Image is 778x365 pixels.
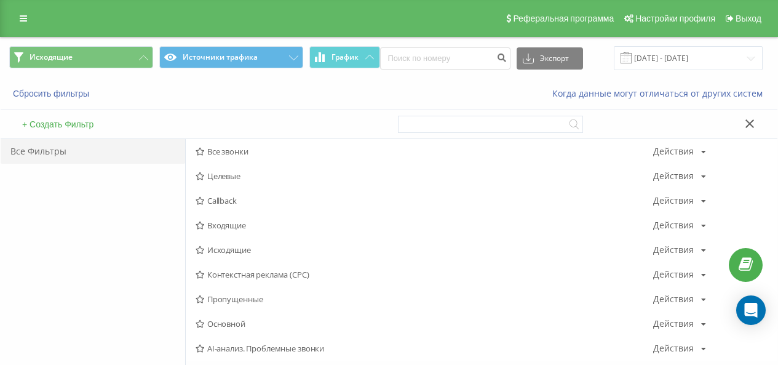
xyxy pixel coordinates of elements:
div: Действия [653,196,694,205]
div: Все Фильтры [1,139,185,164]
div: Действия [653,319,694,328]
span: Все звонки [196,147,653,156]
div: Действия [653,246,694,254]
div: Действия [653,172,694,180]
div: Действия [653,344,694,353]
span: Выход [736,14,761,23]
input: Поиск по номеру [380,47,510,70]
button: График [309,46,380,68]
span: Пропущенные [196,295,653,303]
span: График [331,53,359,62]
div: Действия [653,221,694,230]
button: Источники трафика [159,46,303,68]
div: Open Intercom Messenger [736,295,766,325]
span: Основной [196,319,653,328]
button: Экспорт [517,47,583,70]
span: Реферальная программа [513,14,614,23]
div: Действия [653,270,694,279]
span: Callback [196,196,653,205]
div: Действия [653,147,694,156]
span: Исходящие [30,52,73,62]
button: Закрыть [741,118,759,131]
div: Действия [653,295,694,303]
button: Исходящие [9,46,153,68]
span: Исходящие [196,246,653,254]
span: Настройки профиля [635,14,715,23]
span: AI-анализ. Проблемные звонки [196,344,653,353]
button: Сбросить фильтры [9,88,95,99]
span: Целевые [196,172,653,180]
span: Контекстная реклама (CPC) [196,270,653,279]
button: + Создать Фильтр [18,119,97,130]
span: Входящие [196,221,653,230]
a: Когда данные могут отличаться от других систем [552,87,769,99]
